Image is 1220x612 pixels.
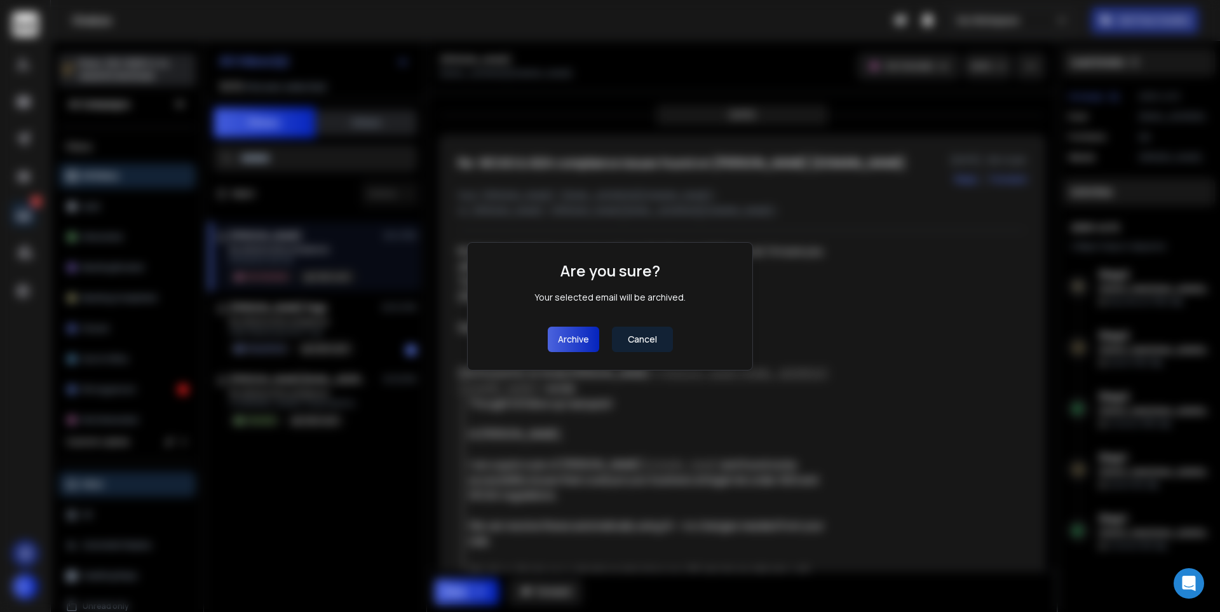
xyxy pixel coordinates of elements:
[548,327,599,352] button: archive
[534,291,686,304] div: Your selected email will be archived.
[558,333,589,346] p: archive
[612,327,673,352] button: Cancel
[1174,568,1204,599] div: Open Intercom Messenger
[560,261,660,281] h1: Are you sure?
